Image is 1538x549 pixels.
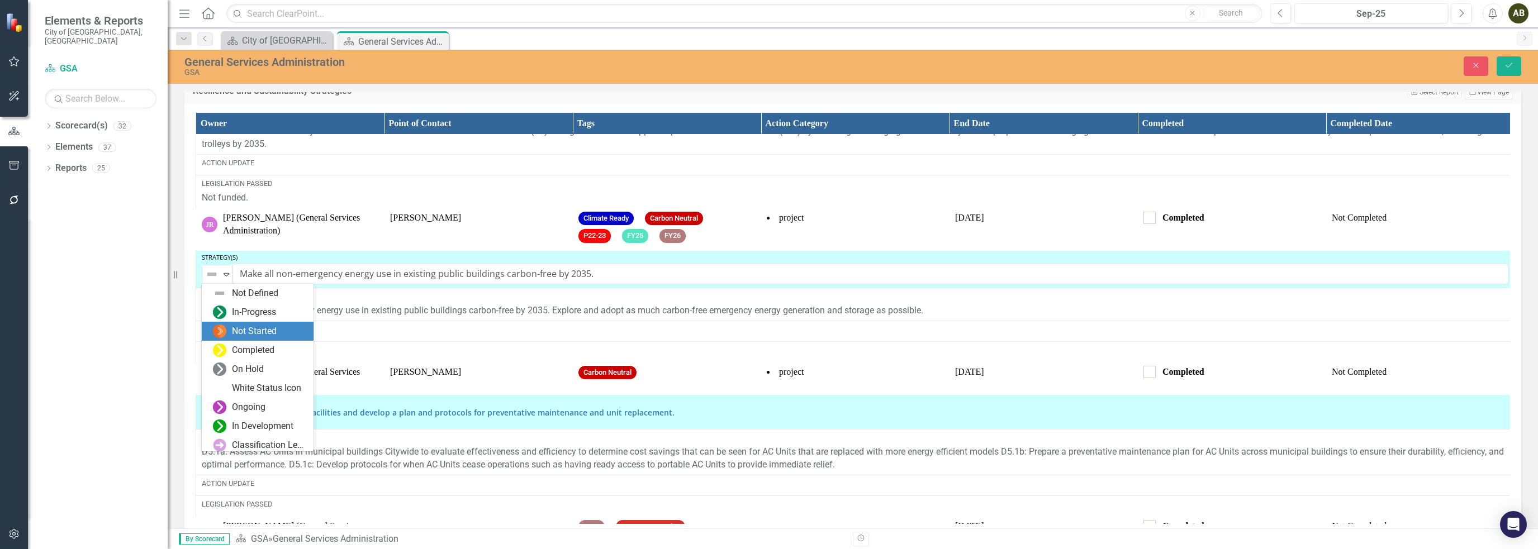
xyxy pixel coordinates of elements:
[578,212,634,226] span: Climate Ready
[1332,212,1508,225] div: Not Completed
[6,13,25,32] img: ClearPoint Strategy
[221,408,1508,417] a: Assess AC units in City facilities and develop a plan and protocols for preventative maintenance ...
[179,533,230,545] span: By Scorecard
[578,366,637,380] span: Carbon Neutral
[659,229,686,243] span: FY26
[184,56,944,68] div: General Services Administration
[202,446,1504,470] span: D5.1a: Assess AC Units in municipal buildings Citywide to evaluate effectiveness and efficiency t...
[92,164,110,173] div: 25
[213,343,226,357] img: Completed
[1203,6,1259,21] button: Search
[1465,85,1513,99] a: View Page
[645,212,703,226] span: Carbon Neutral
[202,345,1508,355] div: Legislation Passed
[616,520,685,534] span: Extreme Heat Plan
[358,35,446,49] div: General Services Administration
[202,324,1508,335] div: Action Update
[202,499,1508,509] div: Legislation Passed
[1332,520,1508,533] div: Not Completed
[226,4,1262,23] input: Search ClearPoint...
[779,367,804,376] span: project
[578,520,605,534] span: FY26
[202,292,1508,302] div: Description
[390,213,461,222] span: [PERSON_NAME]
[390,367,461,376] span: [PERSON_NAME]
[213,438,226,452] img: Classification Level One
[1500,511,1527,538] div: Open Intercom Messenger
[202,254,1508,261] div: Strategy(s)
[213,287,226,300] img: Not Defined
[55,162,87,175] a: Reports
[232,420,293,433] div: In Development
[45,63,156,75] a: GSA
[202,433,1508,443] div: Description
[113,121,131,131] div: 32
[235,533,844,546] div: »
[184,68,944,77] div: GSA
[1298,7,1444,21] div: Sep-25
[224,34,330,47] a: City of [GEOGRAPHIC_DATA]
[202,126,1482,149] span: MRCR: Conduct a fleet analysis to determine best vehicles for future electric vehicle (EV) change...
[98,142,116,152] div: 37
[622,229,648,243] span: FY25
[205,268,219,281] img: Not Defined
[251,533,268,544] a: GSA
[55,141,93,154] a: Elements
[578,229,611,243] span: P22-23
[955,367,984,376] span: [DATE]
[213,419,226,433] img: In Development
[202,179,1508,189] div: Legislation Passed
[232,287,278,300] div: Not Defined
[779,213,804,222] span: project
[193,86,986,96] h3: Resilience and Sustainability Strategies
[1219,8,1243,17] span: Search
[202,217,217,232] div: JR
[213,400,226,414] img: Ongoing
[232,439,307,452] div: Classification Level One
[232,306,276,319] div: In-Progress
[1294,3,1448,23] button: Sep-25
[55,120,108,132] a: Scorecard(s)
[213,305,226,319] img: In-Progress
[202,158,1508,168] div: Action Update
[213,324,226,338] img: Not Started
[202,305,923,316] span: E-9: Make all non-emergency energy use in existing public buildings carbon-free by 2035. Explore ...
[213,381,226,395] img: White Status Icon
[223,212,378,237] div: [PERSON_NAME] (General Services Administration)
[45,14,156,27] span: Elements & Reports
[232,382,301,395] div: White Status Icon
[202,398,1508,405] div: Strategy(s)
[1508,3,1528,23] button: AB
[45,27,156,46] small: City of [GEOGRAPHIC_DATA], [GEOGRAPHIC_DATA]
[1407,86,1461,98] button: Select Report
[1332,366,1508,379] div: Not Completed
[242,34,330,47] div: City of [GEOGRAPHIC_DATA]
[955,213,984,222] span: [DATE]
[232,401,265,414] div: Ongoing
[45,89,156,108] input: Search Below...
[223,520,378,546] div: [PERSON_NAME] (General Services Administration)
[232,344,274,357] div: Completed
[202,479,1508,489] div: Action Update
[955,521,984,531] span: [DATE]
[202,192,1508,204] p: Not funded.
[232,264,1508,284] input: Name
[232,363,264,376] div: On Hold
[213,362,226,376] img: On Hold
[273,533,398,544] div: General Services Administration
[232,325,277,338] div: Not Started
